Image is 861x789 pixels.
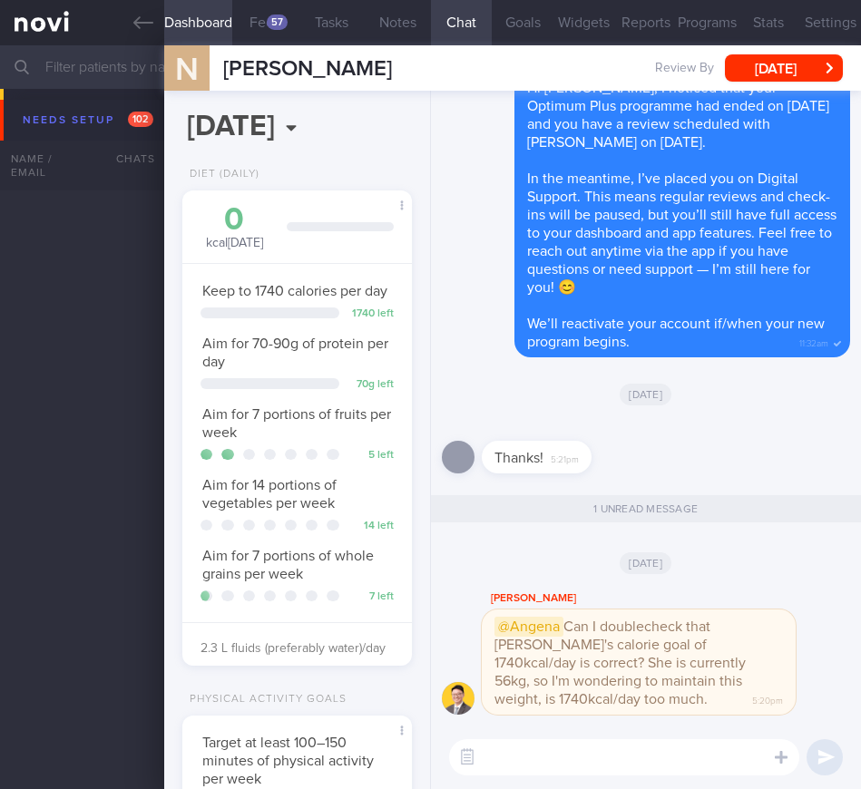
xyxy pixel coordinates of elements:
[620,384,671,405] span: [DATE]
[655,61,714,77] span: Review By
[494,617,563,637] span: @Angena
[551,449,579,466] span: 5:21pm
[202,478,337,511] span: Aim for 14 portions of vegetables per week
[128,112,153,127] span: 102
[348,590,394,604] div: 7 left
[348,307,394,321] div: 1740 left
[202,549,374,581] span: Aim for 7 portions of whole grains per week
[223,58,392,80] span: [PERSON_NAME]
[18,108,158,132] div: Needs setup
[153,34,221,104] div: N
[348,449,394,463] div: 5 left
[201,204,269,252] div: kcal [DATE]
[348,520,394,533] div: 14 left
[348,378,394,392] div: 70 g left
[494,451,543,465] span: Thanks!
[527,317,825,349] span: We’ll reactivate your account if/when your new program begins.
[201,642,386,655] span: 2.3 L fluids (preferably water)/day
[527,171,837,295] span: In the meantime, I’ve placed you on Digital Support. This means regular reviews and check-ins wil...
[202,735,374,786] span: Target at least 100–150 minutes of physical activity per week
[267,15,288,30] div: 57
[202,407,391,440] span: Aim for 7 portions of fruits per week
[202,284,387,298] span: Keep to 1740 calories per day
[92,141,164,177] div: Chats
[620,552,671,574] span: [DATE]
[752,690,783,707] span: 5:20pm
[725,54,843,82] button: [DATE]
[494,617,746,706] span: Can I doublecheck that [PERSON_NAME]'s calorie goal of 1740kcal/day is correct? She is currently ...
[182,168,259,181] div: Diet (Daily)
[799,333,828,350] span: 11:32am
[182,693,347,706] div: Physical Activity Goals
[482,588,850,609] div: [PERSON_NAME]
[201,204,269,236] div: 0
[202,336,388,369] span: Aim for 70-90g of protein per day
